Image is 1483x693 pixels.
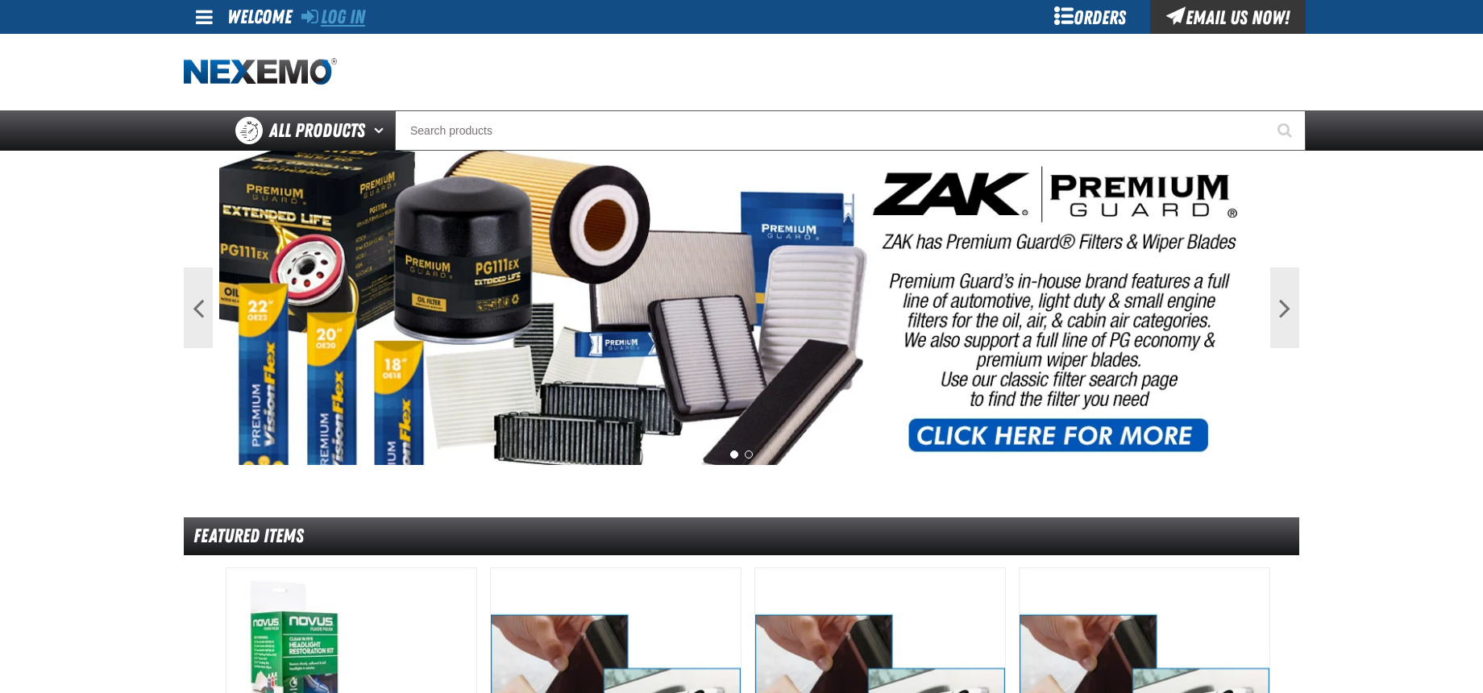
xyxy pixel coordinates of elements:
button: Open All Products pages [368,110,395,151]
span: All Products [269,116,365,145]
img: PG Filters & Wipers [219,151,1264,465]
button: 1 of 2 [730,450,738,459]
button: 2 of 2 [745,450,753,459]
button: Start Searching [1265,110,1306,151]
a: Log In [301,6,365,28]
input: Search [395,110,1306,151]
img: Nexemo logo [184,58,337,86]
div: Featured Items [184,517,1299,555]
button: Next [1270,268,1299,348]
button: Previous [184,268,213,348]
